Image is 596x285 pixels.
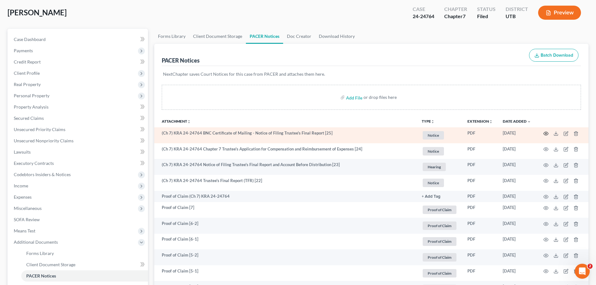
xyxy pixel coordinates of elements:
div: 24-24764 [413,13,434,20]
a: Forms Library [154,29,189,44]
span: Proof of Claim [423,221,456,230]
td: [DATE] [498,218,536,234]
button: Preview [538,6,581,20]
span: Hearing [423,163,446,171]
i: expand_more [527,120,531,124]
span: Proof of Claim [423,269,456,277]
div: Filed [477,13,496,20]
td: PDF [462,202,498,218]
span: Executory Contracts [14,160,54,166]
span: Client Document Storage [26,262,75,267]
td: PDF [462,159,498,175]
span: Lawsuits [14,149,31,155]
div: UTB [506,13,528,20]
a: Unsecured Nonpriority Claims [9,135,148,146]
td: (Ch 7) KRA 24-24764 BNC Certificate of Mailing - Notice of Filing Trustee's Final Report [25] [154,127,417,143]
span: Proof of Claim [423,206,456,214]
a: Lawsuits [9,146,148,158]
td: (Ch 7) KRA 24-24764 Trustee's Final Report (TFR) [22] [154,175,417,191]
td: (Ch 7) KRA 24-24764 Notice of Filing Trustee's Final Report and Account Before Distribution [23] [154,159,417,175]
div: PACER Notices [162,57,200,64]
a: Notice [422,146,457,156]
td: [DATE] [498,249,536,265]
span: Additional Documents [14,239,58,245]
span: Forms Library [26,251,54,256]
span: Notice [423,131,444,140]
a: Attachmentunfold_more [162,119,191,124]
a: PACER Notices [246,29,283,44]
div: Status [477,6,496,13]
td: PDF [462,234,498,250]
i: unfold_more [489,120,493,124]
button: + Add Tag [422,195,441,199]
a: Forms Library [21,248,148,259]
a: SOFA Review [9,214,148,225]
span: Personal Property [14,93,49,98]
td: (Ch 7) KRA 24-24764 Chapter 7 Trustee's Application for Compensation and Reimbursement of Expense... [154,143,417,159]
span: Property Analysis [14,104,48,109]
div: Chapter [444,13,467,20]
a: Hearing [422,162,457,172]
a: Case Dashboard [9,34,148,45]
span: Proof of Claim [423,237,456,246]
td: Proof of Claim [6-2] [154,218,417,234]
td: [DATE] [498,191,536,202]
a: Proof of Claim [422,268,457,278]
a: + Add Tag [422,193,457,199]
td: PDF [462,143,498,159]
span: Proof of Claim [423,253,456,262]
a: Proof of Claim [422,236,457,247]
span: [PERSON_NAME] [8,8,67,17]
div: or drop files here [364,94,397,100]
span: 2 [588,264,593,269]
span: Batch Download [541,53,573,58]
a: Notice [422,130,457,140]
td: Proof of Claim [5-1] [154,265,417,281]
td: Proof of Claim [7] [154,202,417,218]
iframe: Intercom live chat [575,264,590,279]
a: Executory Contracts [9,158,148,169]
div: District [506,6,528,13]
a: PACER Notices [21,270,148,282]
a: Secured Claims [9,113,148,124]
span: Notice [423,147,444,155]
td: [DATE] [498,234,536,250]
span: Payments [14,48,33,53]
span: 7 [463,13,466,19]
span: Real Property [14,82,41,87]
div: Chapter [444,6,467,13]
td: [DATE] [498,143,536,159]
span: Means Test [14,228,35,233]
td: PDF [462,218,498,234]
a: Download History [315,29,359,44]
a: Extensionunfold_more [467,119,493,124]
td: Proof of Claim [6-1] [154,234,417,250]
span: Unsecured Nonpriority Claims [14,138,74,143]
span: Case Dashboard [14,37,46,42]
div: Case [413,6,434,13]
span: PACER Notices [26,273,56,278]
span: Codebtors Insiders & Notices [14,172,71,177]
a: Client Document Storage [21,259,148,270]
td: [DATE] [498,127,536,143]
i: unfold_more [187,120,191,124]
span: Miscellaneous [14,206,42,211]
button: TYPEunfold_more [422,120,435,124]
a: Unsecured Priority Claims [9,124,148,135]
td: [DATE] [498,265,536,281]
td: [DATE] [498,202,536,218]
a: Notice [422,178,457,188]
span: SOFA Review [14,217,40,222]
a: Credit Report [9,56,148,68]
span: Secured Claims [14,115,44,121]
a: Doc Creator [283,29,315,44]
span: Unsecured Priority Claims [14,127,65,132]
i: unfold_more [431,120,435,124]
td: PDF [462,191,498,202]
a: Proof of Claim [422,221,457,231]
td: Proof of Claim [5-2] [154,249,417,265]
a: Proof of Claim [422,205,457,215]
td: PDF [462,249,498,265]
p: NextChapter saves Court Notices for this case from PACER and attaches them here. [163,71,580,77]
span: Client Profile [14,70,40,76]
